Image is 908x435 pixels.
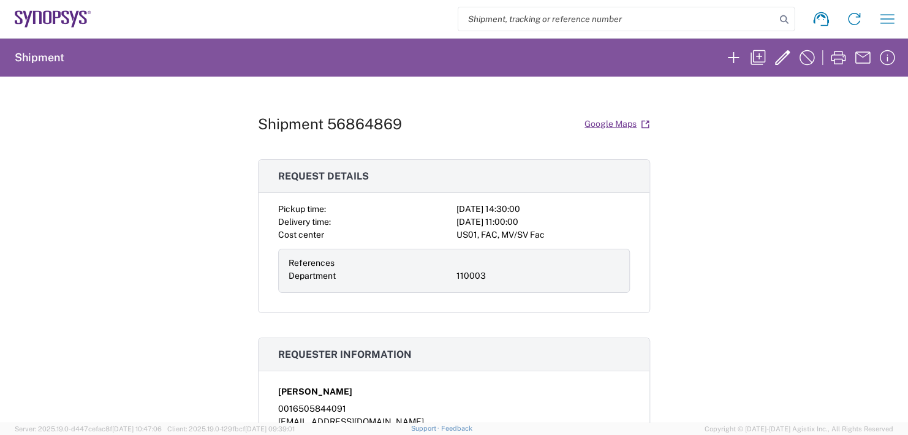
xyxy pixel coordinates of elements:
[456,203,630,216] div: [DATE] 14:30:00
[278,204,326,214] span: Pickup time:
[410,425,441,432] a: Support
[456,270,619,282] div: 110003
[245,425,295,433] span: [DATE] 09:39:01
[458,7,776,31] input: Shipment, tracking or reference number
[278,217,331,227] span: Delivery time:
[584,113,650,135] a: Google Maps
[456,229,630,241] div: US01, FAC, MV/SV Fac
[705,423,893,434] span: Copyright © [DATE]-[DATE] Agistix Inc., All Rights Reserved
[15,425,162,433] span: Server: 2025.19.0-d447cefac8f
[456,216,630,229] div: [DATE] 11:00:00
[278,403,630,415] div: 0016505844091
[112,425,162,433] span: [DATE] 10:47:06
[278,230,324,240] span: Cost center
[258,115,402,133] h1: Shipment 56864869
[278,415,630,428] div: [EMAIL_ADDRESS][DOMAIN_NAME]
[278,170,369,182] span: Request details
[15,50,64,65] h2: Shipment
[167,425,295,433] span: Client: 2025.19.0-129fbcf
[441,425,472,432] a: Feedback
[289,270,452,282] div: Department
[289,258,335,268] span: References
[278,385,352,398] span: [PERSON_NAME]
[278,349,412,360] span: Requester information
